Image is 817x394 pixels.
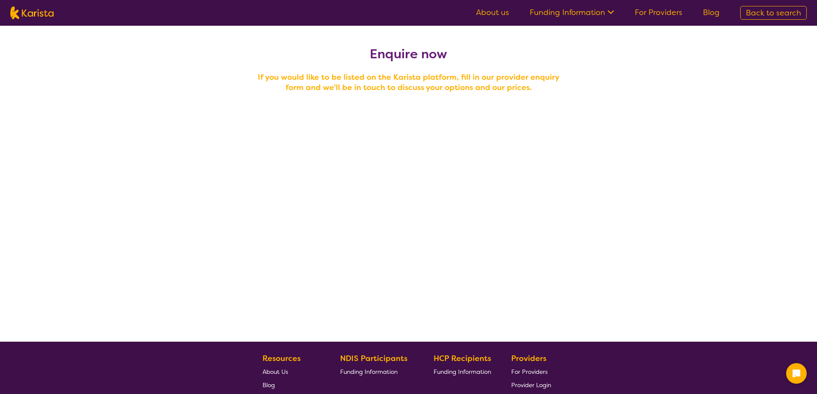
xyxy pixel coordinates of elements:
b: Providers [511,353,546,364]
span: Back to search [746,8,801,18]
a: Back to search [740,6,807,20]
span: For Providers [511,368,548,376]
a: For Providers [511,365,551,378]
span: Funding Information [434,368,491,376]
span: Provider Login [511,381,551,389]
span: About Us [262,368,288,376]
b: Resources [262,353,301,364]
a: Funding Information [434,365,491,378]
a: About us [476,7,509,18]
b: HCP Recipients [434,353,491,364]
span: Blog [262,381,275,389]
b: NDIS Participants [340,353,407,364]
span: Funding Information [340,368,398,376]
a: Blog [262,378,320,391]
h2: Enquire now [254,46,563,62]
a: Provider Login [511,378,551,391]
img: Karista logo [10,6,54,19]
a: Funding Information [530,7,614,18]
a: About Us [262,365,320,378]
a: For Providers [635,7,682,18]
a: Funding Information [340,365,414,378]
h4: If you would like to be listed on the Karista platform, fill in our provider enquiry form and we'... [254,72,563,93]
a: Blog [703,7,720,18]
